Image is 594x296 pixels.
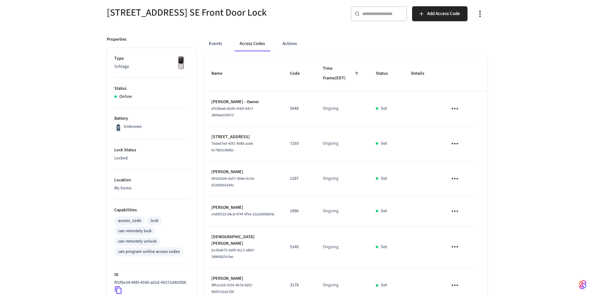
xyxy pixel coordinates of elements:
span: Add Access Code [427,10,460,18]
p: Set [381,282,387,288]
p: [PERSON_NAME] [211,204,275,211]
p: Unknown [124,123,142,130]
div: lock [151,218,158,224]
span: Name [211,69,230,78]
div: can remotely unlock [118,238,157,245]
button: Actions [277,36,302,51]
span: Code [290,69,308,78]
p: Locked [114,155,189,162]
p: 1287 [290,175,308,182]
p: [PERSON_NAME] [211,169,275,175]
td: Ongoing [315,161,368,196]
p: Type [114,55,189,62]
p: f92f8e34-49f0-4588-a02d-49272d405f06 [114,279,186,286]
td: Ongoing [315,91,368,126]
p: Location [114,177,189,183]
span: 79ded7e0-45f1-4098-a1e6-0c7862c868bc [211,141,254,153]
p: [DEMOGRAPHIC_DATA][PERSON_NAME] [211,234,275,247]
p: 1896 [290,208,308,214]
span: 9ffce1dd-0235-4b78-b6f2-96007a1dc530 [211,283,253,294]
img: SeamLogoGradient.69752ec5.svg [579,280,586,290]
p: [PERSON_NAME] [211,275,275,282]
p: [PERSON_NAME] - Owner [211,99,275,105]
td: Ongoing [315,196,368,226]
p: Set [381,208,387,214]
p: Lock Status [114,147,189,153]
p: Set [381,244,387,250]
img: Yale Assure Touchscreen Wifi Smart Lock, Satin Nickel, Front [173,55,189,71]
p: 5648 [290,105,308,112]
span: Time Frame(EDT) [323,64,361,83]
td: Ongoing [315,226,368,268]
p: Set [381,175,387,182]
p: 5140 [290,244,308,250]
p: Set [381,105,387,112]
p: Status [114,85,189,92]
div: can remotely lock [118,228,152,234]
span: bcd6ab75-daf4-41c2-a8b5-34860825c9ac [211,248,255,259]
span: c0d6f232-08c8-474f-9f5e-222a3908643c [211,212,275,217]
h5: [STREET_ADDRESS] SE Front Door Lock [107,6,293,19]
p: ID [114,272,189,278]
div: access_code [118,218,141,224]
p: Online [119,93,132,100]
button: Add Access Code [412,6,467,21]
p: Schlage [114,63,189,70]
p: 3178 [290,282,308,288]
button: Events [204,36,227,51]
button: Access Codes [235,36,270,51]
p: Properties [107,36,127,43]
p: 7293 [290,140,308,147]
span: Status [376,69,396,78]
div: ant example [204,36,488,51]
p: Battery [114,115,189,122]
p: [STREET_ADDRESS] [211,134,275,140]
span: ef158aa6-82d6-41b0-b417-3804ae195672 [211,106,254,118]
p: Capabilities [114,207,189,213]
p: My home [114,185,189,192]
p: Set [381,140,387,147]
td: Ongoing [315,126,368,161]
span: Details [411,69,432,78]
span: 99325da4-da57-49de-bc0a-922699163d4c [211,176,255,188]
div: can program online access codes [118,248,180,255]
